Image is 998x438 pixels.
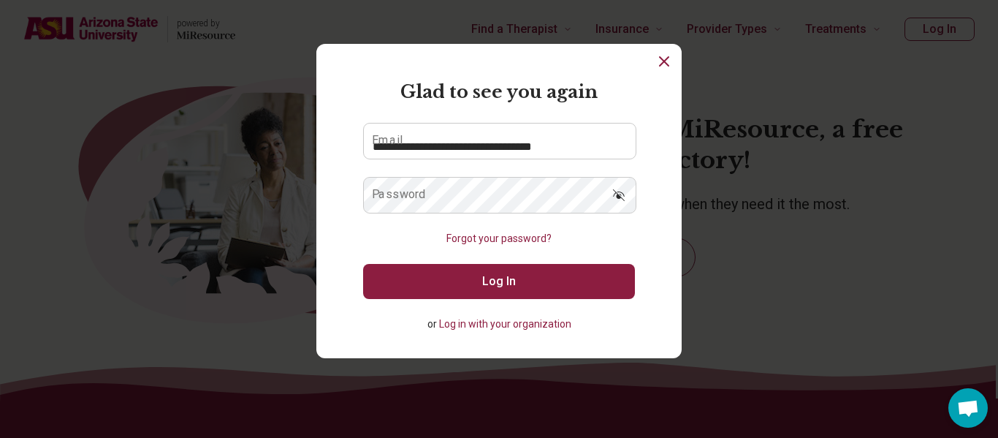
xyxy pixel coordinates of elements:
[655,53,673,70] button: Dismiss
[363,264,635,299] button: Log In
[363,317,635,332] p: or
[603,177,635,212] button: Show password
[446,231,552,246] button: Forgot your password?
[316,44,682,358] section: Login Dialog
[439,317,571,332] button: Log in with your organization
[363,79,635,105] h2: Glad to see you again
[372,135,403,146] label: Email
[372,189,426,200] label: Password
